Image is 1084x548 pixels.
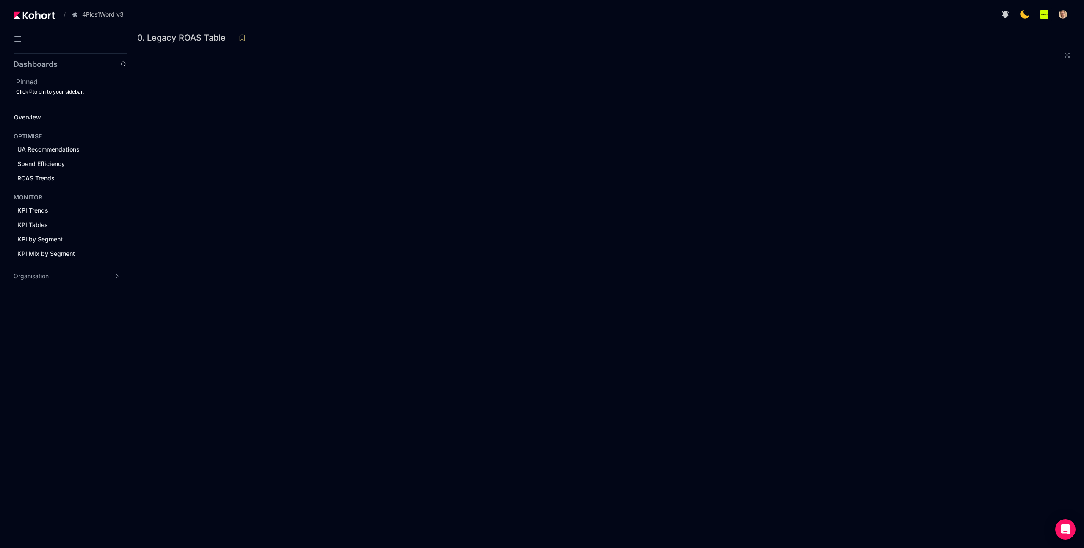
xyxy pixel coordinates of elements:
[14,247,113,260] a: KPI Mix by Segment
[17,174,55,182] span: ROAS Trends
[1040,10,1048,19] img: logo_Lotum_Logo_20240521114851236074.png
[137,33,231,42] h3: 0. Legacy ROAS Table
[14,233,113,246] a: KPI by Segment
[14,204,113,217] a: KPI Trends
[82,10,124,19] span: 4Pics1Word v3
[1064,52,1070,58] button: Fullscreen
[17,146,80,153] span: UA Recommendations
[14,113,41,121] span: Overview
[17,207,48,214] span: KPI Trends
[17,221,48,228] span: KPI Tables
[17,235,63,243] span: KPI by Segment
[14,172,113,185] a: ROAS Trends
[14,143,113,156] a: UA Recommendations
[17,160,65,167] span: Spend Efficiency
[1055,519,1076,540] div: Open Intercom Messenger
[14,272,49,280] span: Organisation
[16,89,127,95] div: Click to pin to your sidebar.
[16,77,127,87] h2: Pinned
[14,193,42,202] h4: MONITOR
[14,61,58,68] h2: Dashboards
[67,7,133,22] button: 4Pics1Word v3
[57,10,66,19] span: /
[14,11,55,19] img: Kohort logo
[11,111,113,124] a: Overview
[14,158,113,170] a: Spend Efficiency
[14,219,113,231] a: KPI Tables
[14,132,42,141] h4: OPTIMISE
[17,250,75,257] span: KPI Mix by Segment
